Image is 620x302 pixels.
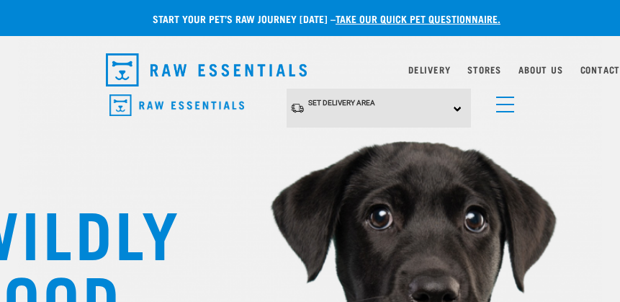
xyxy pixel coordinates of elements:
img: Raw Essentials Logo [106,53,307,86]
img: Raw Essentials Logo [109,94,244,117]
a: Stores [467,67,501,72]
a: About Us [518,67,562,72]
nav: dropdown navigation [94,48,526,92]
img: van-moving.png [290,102,305,114]
a: menu [489,88,515,114]
a: take our quick pet questionnaire. [336,16,500,21]
a: Delivery [408,67,450,72]
span: Set Delivery Area [308,99,375,107]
